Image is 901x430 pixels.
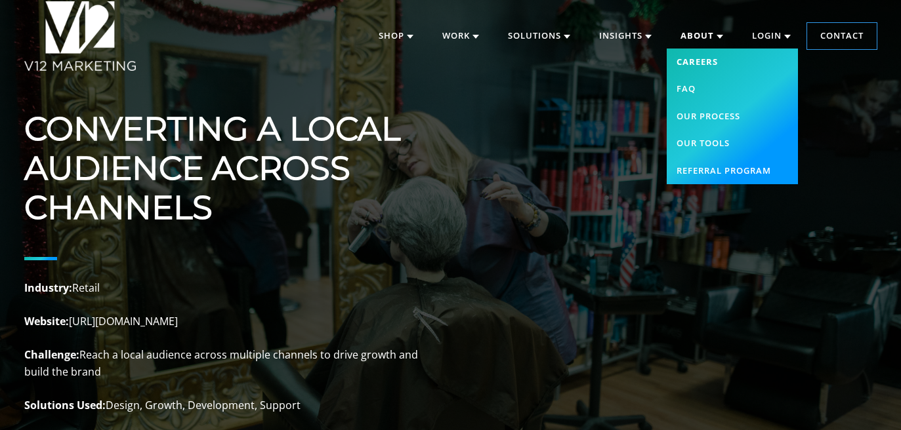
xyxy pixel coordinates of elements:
a: Solutions [495,23,583,49]
a: Work [429,23,492,49]
a: FAQ [667,75,798,103]
a: Login [739,23,804,49]
h1: CONVERTING A LOCAL AUDIENCE ACROSS CHANNELS [24,109,418,227]
a: Referral Program [667,157,798,185]
a: Our Tools [667,130,798,157]
a: Our Process [667,103,798,130]
iframe: Chat Widget [835,367,901,430]
a: About [667,23,736,49]
a: Contact [807,23,877,49]
strong: Industry: [24,281,72,295]
a: Shop [366,23,427,49]
a: Insights [586,23,665,49]
a: Careers [667,49,798,76]
img: V12 MARKETING Logo New Hampshire Marketing Agency [24,1,136,71]
strong: Challenge: [24,347,79,362]
strong: Website: [24,314,69,328]
strong: Solutions Used: [24,398,106,412]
